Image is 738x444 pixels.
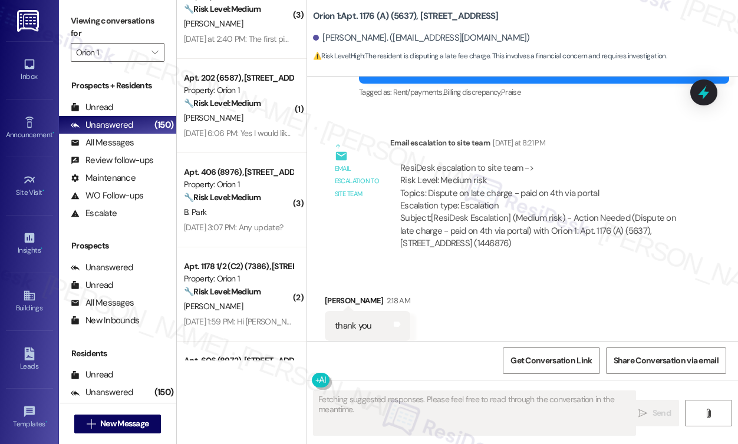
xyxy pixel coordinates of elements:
[71,101,113,114] div: Unread
[313,50,667,62] span: : The resident is disputing a late fee charge. This involves a financial concern and requires inv...
[184,354,293,367] div: Apt. 606 (8972), [STREET_ADDRESS][PERSON_NAME]
[335,320,371,332] div: thank you
[52,129,54,137] span: •
[490,137,545,149] div: [DATE] at 8:21 PM
[184,207,206,217] span: B. Park
[393,87,443,97] span: Rent/payments ,
[151,48,158,57] i: 
[76,43,146,62] input: All communities
[71,172,136,184] div: Maintenance
[74,415,162,433] button: New Message
[71,386,133,399] div: Unanswered
[71,207,117,220] div: Escalate
[71,314,139,327] div: New Inbounds
[71,369,113,381] div: Unread
[184,166,293,178] div: Apt. 406 (8976), [STREET_ADDRESS][PERSON_NAME]
[184,301,243,312] span: [PERSON_NAME]
[184,18,243,29] span: [PERSON_NAME]
[184,72,293,84] div: Apt. 202 (6587), [STREET_ADDRESS]
[6,228,53,260] a: Insights •
[184,128,574,138] div: [DATE] 6:06 PM: Yes I would like to know if we can get replacements for the gate controls they do...
[606,347,726,374] button: Share Conversation via email
[313,51,364,61] strong: ⚠️ Risk Level: High
[184,286,261,297] strong: 🔧 Risk Level: Medium
[335,163,381,200] div: Email escalation to site team
[503,347,599,374] button: Get Conversation Link
[400,212,685,250] div: Subject: [ResiDesk Escalation] (Medium risk) - Action Needed (Dispute on late charge - paid on 4t...
[184,178,293,191] div: Property: Orion 1
[6,170,53,202] a: Site Visit •
[184,192,261,203] strong: 🔧 Risk Level: Medium
[400,162,685,213] div: ResiDesk escalation to site team -> Risk Level: Medium risk Topics: Dispute on late charge - paid...
[42,187,44,195] span: •
[71,119,133,131] div: Unanswered
[17,10,41,32] img: ResiDesk Logo
[184,316,446,327] div: [DATE] 1:59 PM: Hi [PERSON_NAME], just wanted to follow up on my question.
[359,84,729,101] div: Tagged as:
[313,32,530,44] div: [PERSON_NAME]. ([EMAIL_ADDRESS][DOMAIN_NAME])
[443,87,501,97] span: Billing discrepancy ,
[71,12,164,43] label: Viewing conversations for
[184,222,283,233] div: [DATE] 3:07 PM: Any update?
[314,391,635,435] textarea: Fetching suggested responses. Please feel free to read through the conversation in the meantime.
[384,294,410,307] div: 2:18 AM
[6,402,53,433] a: Templates •
[184,98,261,108] strong: 🔧 Risk Level: Medium
[390,137,695,153] div: Email escalation to site team
[71,297,134,309] div: All Messages
[6,286,53,317] a: Buildings
[71,279,113,291] div: Unread
[59,347,176,360] div: Residents
[184,112,243,123] span: [PERSON_NAME]
[6,54,53,86] a: Inbox
[184,4,261,14] strong: 🔧 Risk Level: Medium
[87,419,95,429] i: 
[71,190,143,202] div: WO Follow-ups
[6,344,53,376] a: Leads
[71,137,134,149] div: All Messages
[100,418,149,430] span: New Message
[638,409,647,418] i: 
[184,260,293,273] div: Apt. 1178 1/2 (C2) (7386), [STREET_ADDRESS]
[41,244,42,253] span: •
[71,261,133,274] div: Unanswered
[151,116,176,134] div: (150)
[71,154,153,167] div: Review follow-ups
[614,354,719,367] span: Share Conversation via email
[59,79,176,92] div: Prospects + Residents
[630,400,679,426] button: Send
[151,383,176,402] div: (150)
[510,354,592,367] span: Get Conversation Link
[59,240,176,252] div: Prospects
[325,294,410,311] div: [PERSON_NAME]
[313,10,499,22] b: Orion 1: Apt. 1176 (A) (5637), [STREET_ADDRESS]
[184,273,293,285] div: Property: Orion 1
[704,409,713,418] i: 
[184,84,293,97] div: Property: Orion 1
[653,407,671,419] span: Send
[501,87,520,97] span: Praise
[45,418,47,426] span: •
